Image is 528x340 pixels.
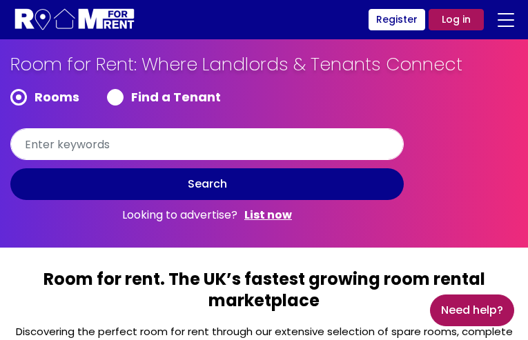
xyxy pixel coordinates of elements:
[107,89,221,106] label: Find a Tenant
[429,9,484,30] a: Log in
[430,294,514,326] a: Need Help?
[10,168,404,200] button: search
[10,268,518,321] h2: Room for rent. The UK’s fastest growing room rental marketplace
[10,200,404,234] p: Looking to advertise?
[369,9,425,30] a: Register
[10,53,473,89] h1: Room for Rent: Where Landlords & Tenants Connect
[10,128,404,160] input: Enter keywords
[244,207,292,223] a: List now
[10,89,79,106] label: Rooms
[14,7,136,32] img: Logo for Room for Rent, featuring a welcoming design with a house icon and modern typography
